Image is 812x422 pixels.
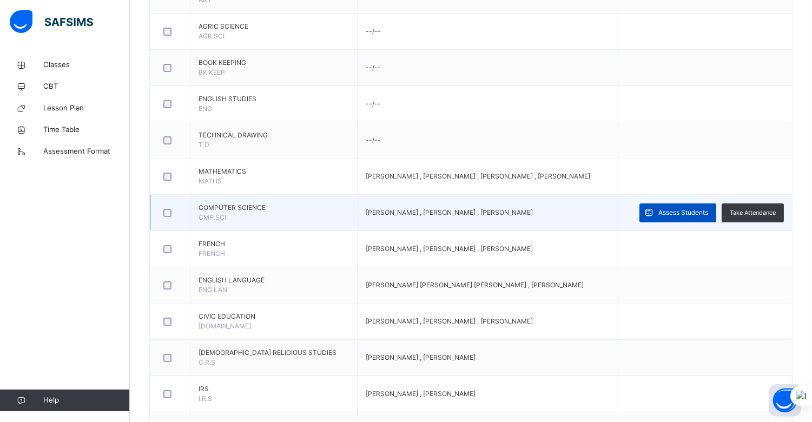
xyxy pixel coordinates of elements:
span: AGR.SCI [199,32,225,40]
span: CBT [43,81,130,92]
span: MATHS [199,177,222,185]
span: ENG.LAN [199,286,227,294]
span: [PERSON_NAME] , [PERSON_NAME] , [PERSON_NAME] [366,208,533,216]
span: T.D [199,141,209,149]
span: [DEMOGRAPHIC_DATA] RELIGIOUS STUDIES [199,348,349,358]
span: [PERSON_NAME] , [PERSON_NAME] [366,390,476,398]
span: CMP.SCI [199,213,226,221]
td: --/-- [358,86,618,122]
span: Assess Students [658,208,708,217]
span: [PERSON_NAME] [PERSON_NAME] [PERSON_NAME] , [PERSON_NAME] [366,281,584,289]
span: FRENCH [199,239,349,249]
span: [DOMAIN_NAME] [199,322,251,330]
span: AGRIC SCIENCE [199,22,349,31]
span: Lesson Plan [43,103,130,114]
span: [PERSON_NAME] , [PERSON_NAME] , [PERSON_NAME] , [PERSON_NAME] [366,172,590,180]
span: C.R.S [199,358,215,366]
td: --/-- [358,122,618,159]
span: BOOK KEEPING [199,58,349,68]
span: ENG [199,104,212,113]
span: Take Attendance [730,208,776,217]
span: FRENCH [199,249,225,258]
td: --/-- [358,50,618,86]
span: Assessment Format [43,146,130,157]
span: I.R.S [199,394,212,403]
span: Time Table [43,124,130,135]
span: ENGLISH STUDIES [199,94,349,104]
span: [PERSON_NAME] , [PERSON_NAME] [366,353,476,361]
span: [PERSON_NAME] , [PERSON_NAME] , [PERSON_NAME] [366,317,533,325]
span: CIVIC EDUCATION [199,312,349,321]
span: MATHEMATICS [199,167,349,176]
td: --/-- [358,14,618,50]
span: IRS [199,384,349,394]
span: COMPUTER SCIENCE [199,203,349,213]
span: Help [43,395,129,406]
span: Classes [43,60,130,70]
span: [PERSON_NAME] , [PERSON_NAME] , [PERSON_NAME] [366,245,533,253]
span: BK KEEP [199,68,225,76]
button: Open asap [769,384,801,417]
img: safsims [10,10,93,33]
span: ENGLISH LANGUAGE [199,275,349,285]
span: TECHNICAL DRAWING [199,130,349,140]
